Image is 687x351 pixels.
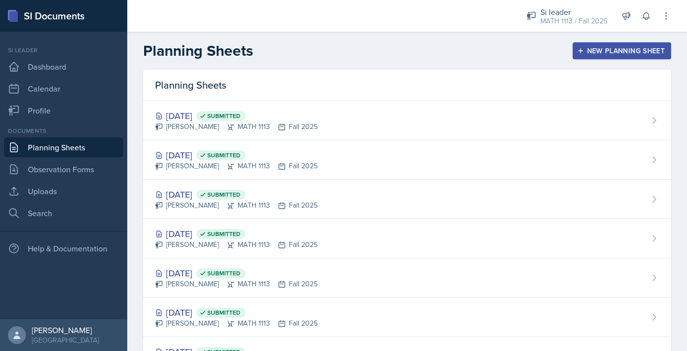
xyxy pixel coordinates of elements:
[143,180,671,219] a: [DATE] Submitted [PERSON_NAME]MATH 1113Fall 2025
[143,42,253,60] h2: Planning Sheets
[155,227,318,240] div: [DATE]
[143,140,671,180] a: [DATE] Submitted [PERSON_NAME]MATH 1113Fall 2025
[155,306,318,319] div: [DATE]
[143,298,671,337] a: [DATE] Submitted [PERSON_NAME]MATH 1113Fall 2025
[4,79,123,99] a: Calendar
[155,161,318,171] div: [PERSON_NAME] MATH 1113 Fall 2025
[155,188,318,201] div: [DATE]
[207,230,241,238] span: Submitted
[540,6,607,18] div: Si leader
[4,126,123,135] div: Documents
[155,266,318,280] div: [DATE]
[32,335,99,345] div: [GEOGRAPHIC_DATA]
[540,16,607,26] div: MATH 1113 / Fall 2025
[4,101,123,120] a: Profile
[155,200,318,211] div: [PERSON_NAME] MATH 1113 Fall 2025
[155,121,318,132] div: [PERSON_NAME] MATH 1113 Fall 2025
[573,42,671,59] button: New Planning Sheet
[32,325,99,335] div: [PERSON_NAME]
[143,70,671,101] div: Planning Sheets
[207,191,241,199] span: Submitted
[155,109,318,122] div: [DATE]
[207,309,241,317] span: Submitted
[4,203,123,223] a: Search
[155,148,318,162] div: [DATE]
[4,181,123,201] a: Uploads
[207,112,241,120] span: Submitted
[207,151,241,159] span: Submitted
[4,57,123,77] a: Dashboard
[207,269,241,277] span: Submitted
[4,46,123,55] div: Si leader
[143,219,671,258] a: [DATE] Submitted [PERSON_NAME]MATH 1113Fall 2025
[4,159,123,179] a: Observation Forms
[143,101,671,140] a: [DATE] Submitted [PERSON_NAME]MATH 1113Fall 2025
[143,258,671,298] a: [DATE] Submitted [PERSON_NAME]MATH 1113Fall 2025
[155,279,318,289] div: [PERSON_NAME] MATH 1113 Fall 2025
[155,318,318,329] div: [PERSON_NAME] MATH 1113 Fall 2025
[4,137,123,157] a: Planning Sheets
[579,47,665,55] div: New Planning Sheet
[4,238,123,258] div: Help & Documentation
[155,239,318,250] div: [PERSON_NAME] MATH 1113 Fall 2025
